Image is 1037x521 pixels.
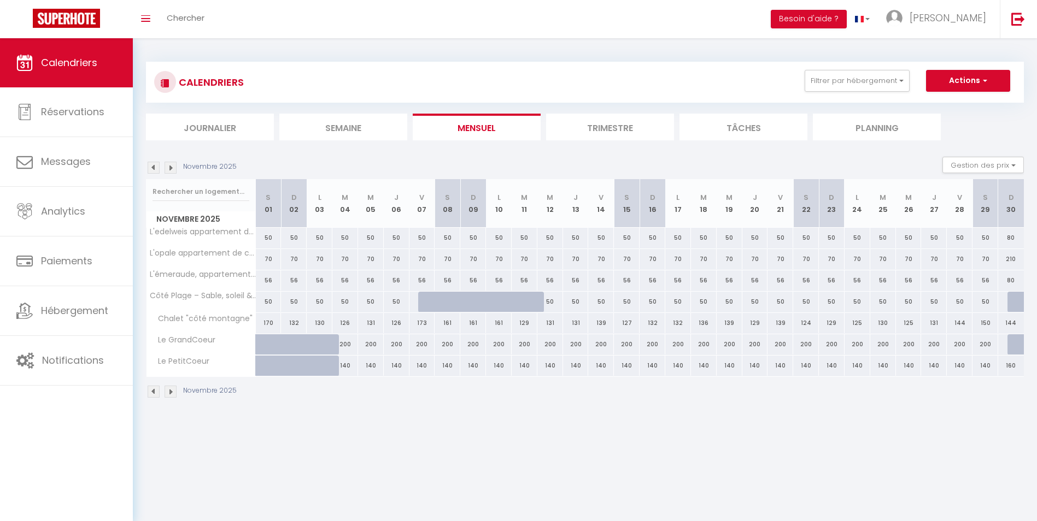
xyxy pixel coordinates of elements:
abbr: S [983,192,988,203]
div: 200 [588,334,614,354]
div: 70 [845,249,870,269]
div: 200 [512,334,537,354]
div: 50 [896,228,922,248]
div: 140 [972,356,998,376]
div: 200 [819,334,845,354]
div: 131 [921,313,947,333]
th: 04 [332,179,358,228]
div: 70 [563,249,589,269]
span: Côté Plage – Sable, soleil & sieste à 100m [148,292,257,300]
div: 80 [998,228,1024,248]
button: Gestion des prix [942,157,1024,173]
div: 200 [717,334,742,354]
div: 50 [307,228,332,248]
div: 140 [691,356,717,376]
div: 50 [512,228,537,248]
div: 129 [819,313,845,333]
div: 136 [691,313,717,333]
div: 160 [998,356,1024,376]
th: 08 [435,179,460,228]
div: 56 [409,270,435,291]
div: 50 [640,228,665,248]
div: 140 [537,356,563,376]
div: 50 [588,292,614,312]
div: 50 [717,228,742,248]
div: 140 [460,356,486,376]
div: 140 [409,356,435,376]
button: Ouvrir le widget de chat LiveChat [9,4,42,37]
th: 07 [409,179,435,228]
div: 70 [921,249,947,269]
div: 70 [537,249,563,269]
abbr: M [547,192,553,203]
div: 140 [742,356,768,376]
div: 56 [972,270,998,291]
div: 140 [845,356,870,376]
h3: CALENDRIERS [176,70,244,94]
th: 29 [972,179,998,228]
button: Actions [926,70,1010,92]
div: 70 [768,249,793,269]
div: 140 [870,356,896,376]
div: 50 [768,292,793,312]
div: 140 [896,356,922,376]
div: 50 [358,292,384,312]
div: 50 [281,292,307,312]
th: 12 [537,179,563,228]
div: 50 [332,292,358,312]
th: 11 [512,179,537,228]
abbr: V [419,192,424,203]
div: 50 [281,228,307,248]
div: 56 [717,270,742,291]
div: 129 [512,313,537,333]
div: 56 [614,270,640,291]
div: 56 [358,270,384,291]
div: 139 [717,313,742,333]
img: ... [886,10,903,26]
button: Besoin d'aide ? [771,10,847,28]
div: 210 [998,249,1024,269]
div: 70 [819,249,845,269]
div: 127 [614,313,640,333]
abbr: M [880,192,886,203]
li: Journalier [146,114,274,140]
div: 50 [947,228,972,248]
div: 140 [614,356,640,376]
div: 50 [896,292,922,312]
abbr: J [573,192,578,203]
div: 56 [537,270,563,291]
div: 200 [870,334,896,354]
abbr: J [932,192,936,203]
div: 50 [742,228,768,248]
div: 70 [614,249,640,269]
span: Paiements [41,254,92,268]
div: 50 [691,292,717,312]
span: Calendriers [41,56,97,69]
div: 56 [870,270,896,291]
abbr: L [497,192,501,203]
div: 70 [870,249,896,269]
abbr: S [445,192,450,203]
th: 25 [870,179,896,228]
div: 124 [793,313,819,333]
div: 140 [486,356,512,376]
abbr: V [778,192,783,203]
div: 140 [332,356,358,376]
div: 200 [845,334,870,354]
abbr: L [318,192,321,203]
div: 200 [896,334,922,354]
div: 56 [947,270,972,291]
th: 05 [358,179,384,228]
div: 50 [793,228,819,248]
div: 50 [665,228,691,248]
div: 140 [717,356,742,376]
div: 200 [921,334,947,354]
th: 23 [819,179,845,228]
div: 161 [460,313,486,333]
abbr: V [957,192,962,203]
div: 200 [640,334,665,354]
div: 50 [819,228,845,248]
div: 200 [409,334,435,354]
span: Le PetitCoeur [148,356,212,368]
div: 161 [486,313,512,333]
